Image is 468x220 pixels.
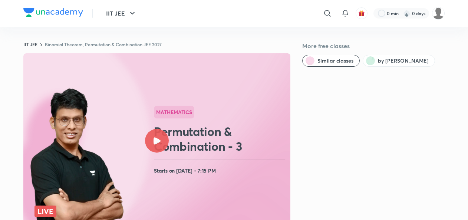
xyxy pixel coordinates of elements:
[358,10,365,17] img: avatar
[102,6,141,21] button: IIT JEE
[356,7,368,19] button: avatar
[363,55,435,67] button: by Prashant Jain
[154,124,287,154] h2: Permutation & Combination - 3
[302,55,360,67] button: Similar classes
[317,57,353,64] span: Similar classes
[302,41,445,50] h5: More free classes
[23,41,37,47] a: IIT JEE
[154,166,287,176] h4: Starts on [DATE] • 7:15 PM
[45,41,162,47] a: Binomial Theorem, Permutation & Combination JEE 2027
[378,57,429,64] span: by Prashant Jain
[23,8,83,19] a: Company Logo
[23,8,83,17] img: Company Logo
[432,7,445,20] img: Shashwat Mathur
[403,10,411,17] img: streak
